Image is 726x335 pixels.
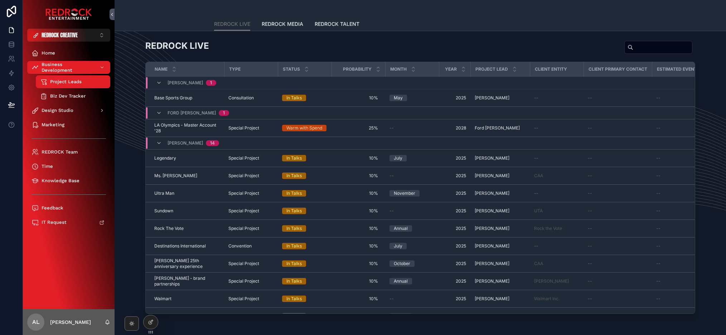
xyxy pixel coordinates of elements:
[443,296,466,302] a: 2025
[339,190,378,196] span: 10%
[443,243,466,249] span: 2025
[475,296,526,302] a: [PERSON_NAME]
[228,173,274,179] a: Special Project
[475,278,509,284] span: [PERSON_NAME]
[656,155,660,161] span: --
[286,243,302,249] div: In Talks
[154,243,206,249] span: Destinations International
[443,155,466,161] a: 2025
[475,296,509,302] span: [PERSON_NAME]
[27,29,110,42] button: Select Button
[42,122,64,128] span: Marketing
[443,208,466,214] span: 2025
[656,208,660,214] span: --
[389,243,435,249] a: July
[282,260,327,267] a: In Talks
[534,208,579,214] a: UTA
[339,173,378,179] span: 10%
[286,313,302,320] div: In Talks
[475,243,526,249] a: [PERSON_NAME]
[154,122,220,134] span: LA Olympics - Master Account '28
[394,313,408,320] div: Annual
[389,296,435,302] a: --
[475,278,526,284] a: [PERSON_NAME]
[282,225,327,232] a: In Talks
[154,208,173,214] span: Sundown
[168,140,203,146] span: [PERSON_NAME]
[286,225,302,232] div: In Talks
[210,80,212,86] div: 1
[475,208,509,214] span: [PERSON_NAME]
[534,226,562,231] span: Rock the Vote
[27,174,110,187] a: Knowledge Base
[389,208,435,214] a: --
[475,95,509,101] span: [PERSON_NAME]
[389,225,435,232] a: Annual
[228,95,254,101] span: Consultation
[154,296,220,302] a: Walmart
[475,226,509,231] span: [PERSON_NAME]
[339,243,378,249] span: 10%
[588,261,592,266] span: --
[214,18,250,31] a: REDROCK LIVE
[389,95,435,101] a: May
[443,226,466,231] a: 2025
[475,173,509,179] span: [PERSON_NAME]
[228,208,274,214] a: Special Project
[42,164,53,169] span: Time
[656,278,660,284] span: --
[588,173,648,179] a: --
[588,208,592,214] span: --
[154,208,220,214] a: Sundown
[228,190,259,196] span: Special Project
[389,313,435,320] a: Annual
[262,18,303,32] a: REDROCK MEDIA
[154,95,220,101] a: Base Sports Group
[389,296,394,302] span: --
[42,108,73,113] span: Design Studio
[534,208,543,214] a: UTA
[336,188,381,199] a: 10%
[282,173,327,179] a: In Talks
[534,296,560,302] a: Walmart Inc.
[588,243,592,249] span: --
[228,125,274,131] a: Special Project
[262,20,303,28] span: REDROCK MEDIA
[535,66,567,72] span: Client Entity
[588,226,648,231] a: --
[154,275,220,287] a: [PERSON_NAME] - brand partnerships
[282,190,327,197] a: In Talks
[443,278,466,284] a: 2025
[27,216,110,229] a: IT Request
[27,104,110,117] a: Design Studio
[228,125,259,131] span: Special Project
[534,190,579,196] a: --
[475,261,526,266] a: [PERSON_NAME]
[228,95,274,101] a: Consultation
[339,226,378,231] span: 10%
[50,79,82,85] span: Project Leads
[534,243,538,249] span: --
[286,155,302,161] div: In Talks
[27,146,110,159] a: REDROCK Team
[475,243,509,249] span: [PERSON_NAME]
[534,190,538,196] span: --
[588,95,648,101] a: --
[343,66,372,72] span: Probability
[389,155,435,161] a: July
[154,155,220,161] a: Legendary
[42,205,63,211] span: Feedback
[389,173,394,179] span: --
[336,170,381,181] a: 10%
[534,278,579,284] a: [PERSON_NAME]
[315,20,359,28] span: REDROCK TALENT
[154,173,220,179] a: Ms. [PERSON_NAME]
[42,32,78,39] span: REDROCK CREATIVE
[228,226,259,231] span: Special Project
[534,243,579,249] a: --
[286,208,302,214] div: In Talks
[336,258,381,269] a: 10%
